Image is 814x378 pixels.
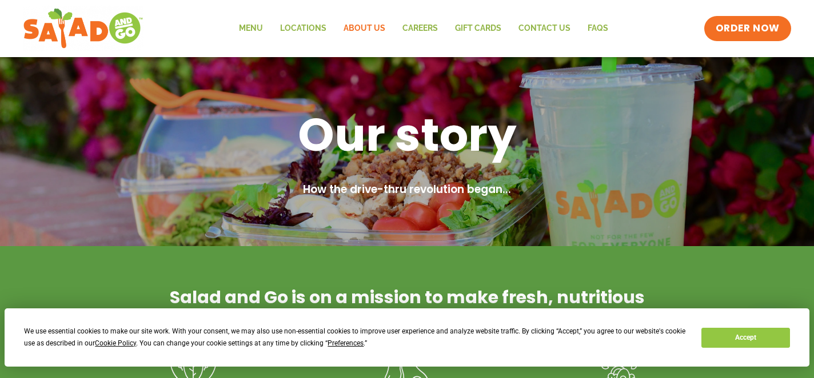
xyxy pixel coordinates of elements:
[230,15,272,42] a: Menu
[716,22,780,35] span: ORDER NOW
[167,286,647,331] h2: Salad and Go is on a mission to make fresh, nutritious food convenient and affordable for ALL.
[110,182,704,198] h2: How the drive-thru revolution began...
[23,6,143,51] img: new-SAG-logo-768×292
[230,15,617,42] nav: Menu
[510,15,579,42] a: Contact Us
[579,15,617,42] a: FAQs
[335,15,394,42] a: About Us
[328,339,364,347] span: Preferences
[110,105,704,164] h1: Our story
[701,328,789,348] button: Accept
[5,308,809,367] div: Cookie Consent Prompt
[394,15,446,42] a: Careers
[704,16,791,41] a: ORDER NOW
[446,15,510,42] a: GIFT CARDS
[95,339,136,347] span: Cookie Policy
[24,325,688,349] div: We use essential cookies to make our site work. With your consent, we may also use non-essential ...
[272,15,335,42] a: Locations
